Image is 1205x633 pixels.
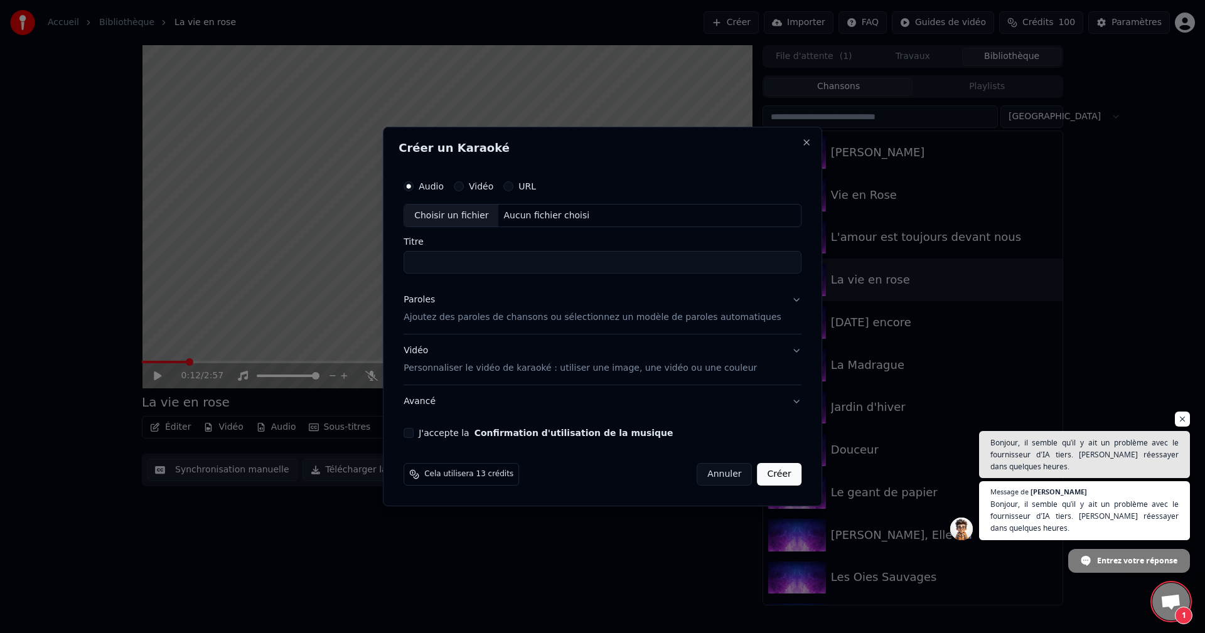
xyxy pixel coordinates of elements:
[404,312,781,324] p: Ajoutez des paroles de chansons ou sélectionnez un modèle de paroles automatiques
[404,294,435,307] div: Paroles
[404,205,498,227] div: Choisir un fichier
[474,428,673,437] button: J'accepte la
[419,428,673,437] label: J'accepte la
[404,345,757,375] div: Vidéo
[404,335,801,385] button: VidéoPersonnaliser le vidéo de karaoké : utiliser une image, une vidéo ou une couleur
[499,210,595,222] div: Aucun fichier choisi
[404,385,801,418] button: Avancé
[399,142,806,154] h2: Créer un Karaoké
[424,469,513,479] span: Cela utilisera 13 crédits
[404,362,757,375] p: Personnaliser le vidéo de karaoké : utiliser une image, une vidéo ou une couleur
[697,463,752,486] button: Annuler
[469,182,493,191] label: Vidéo
[404,284,801,334] button: ParolesAjoutez des paroles de chansons ou sélectionnez un modèle de paroles automatiques
[758,463,801,486] button: Créer
[518,182,536,191] label: URL
[419,182,444,191] label: Audio
[404,238,801,247] label: Titre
